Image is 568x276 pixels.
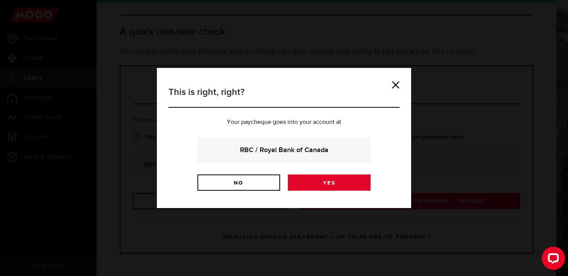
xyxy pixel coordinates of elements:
a: Yes [288,174,371,191]
a: No [197,174,280,191]
p: Your paycheque goes into your account at [168,119,400,125]
strong: RBC / Royal Bank of Canada [208,145,360,155]
iframe: LiveChat chat widget [536,244,568,276]
h3: This is right, right? [168,85,400,108]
